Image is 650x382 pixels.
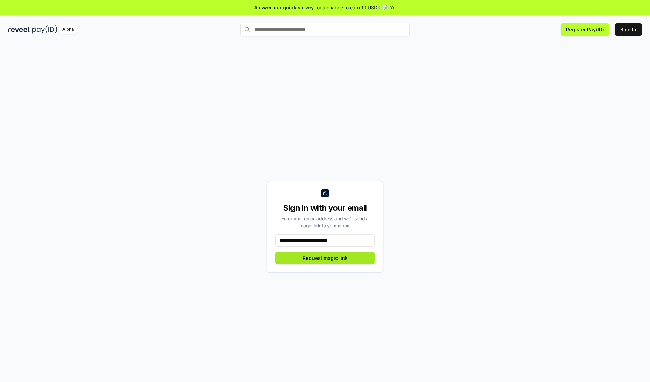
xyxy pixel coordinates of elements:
button: Sign In [615,23,642,36]
button: Request magic link [275,252,375,264]
div: Enter your email address and we’ll send a magic link to your inbox. [275,215,375,229]
span: for a chance to earn 10 USDT 📝 [315,4,388,11]
span: Answer our quick survey [254,4,314,11]
img: reveel_dark [8,25,31,34]
img: logo_small [321,189,329,197]
img: pay_id [32,25,57,34]
button: Register Pay(ID) [561,23,609,36]
div: Sign in with your email [275,203,375,214]
div: Alpha [59,25,78,34]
